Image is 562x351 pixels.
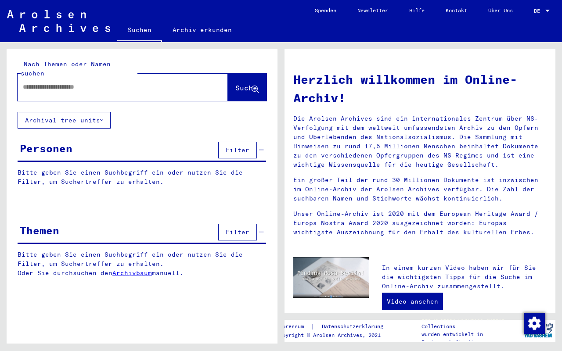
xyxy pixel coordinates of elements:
[235,83,257,92] span: Suche
[18,250,267,278] p: Bitte geben Sie einen Suchbegriff ein oder nutzen Sie die Filter, um Suchertreffer zu erhalten. O...
[293,209,547,237] p: Unser Online-Archiv ist 2020 mit dem European Heritage Award / Europa Nostra Award 2020 ausgezeic...
[112,269,152,277] a: Archivbaum
[218,224,257,240] button: Filter
[21,60,111,77] mat-label: Nach Themen oder Namen suchen
[293,114,547,169] p: Die Arolsen Archives sind ein internationales Zentrum über NS-Verfolgung mit dem weltweit umfasse...
[293,70,547,107] h1: Herzlich willkommen im Online-Archiv!
[315,322,394,331] a: Datenschutzerklärung
[382,263,547,291] p: In einem kurzen Video haben wir für Sie die wichtigsten Tipps für die Suche im Online-Archiv zusa...
[382,293,443,310] a: Video ansehen
[18,168,266,186] p: Bitte geben Sie einen Suchbegriff ein oder nutzen Sie die Filter, um Suchertreffer zu erhalten.
[293,175,547,203] p: Ein großer Teil der rund 30 Millionen Dokumente ist inzwischen im Online-Archiv der Arolsen Archi...
[117,19,162,42] a: Suchen
[226,146,249,154] span: Filter
[421,315,522,330] p: Die Arolsen Archives Online-Collections
[18,112,111,129] button: Archival tree units
[20,140,72,156] div: Personen
[276,331,394,339] p: Copyright © Arolsen Archives, 2021
[534,8,544,14] span: DE
[162,19,242,40] a: Archiv erkunden
[276,322,311,331] a: Impressum
[20,222,59,238] div: Themen
[218,142,257,158] button: Filter
[228,74,267,101] button: Suche
[226,228,249,236] span: Filter
[7,10,110,32] img: Arolsen_neg.svg
[522,319,555,341] img: yv_logo.png
[421,330,522,346] p: wurden entwickelt in Partnerschaft mit
[276,322,394,331] div: |
[524,313,545,334] img: Zustimmung ändern
[293,257,369,298] img: video.jpg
